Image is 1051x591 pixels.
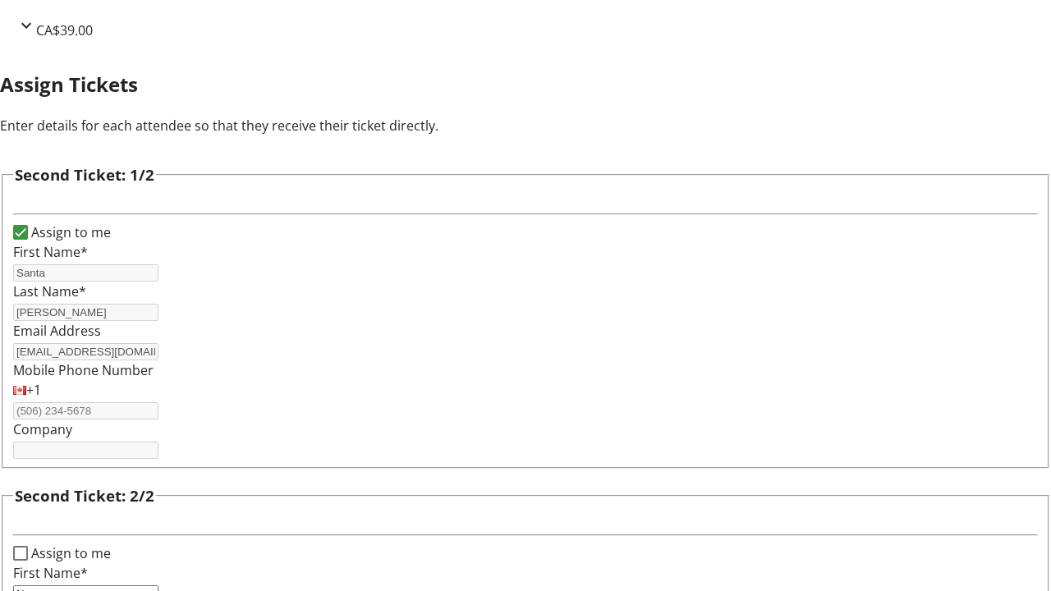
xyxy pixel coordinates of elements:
[13,420,72,438] label: Company
[13,564,88,582] label: First Name*
[28,543,111,563] label: Assign to me
[13,402,158,419] input: (506) 234-5678
[13,322,101,340] label: Email Address
[36,21,93,39] span: CA$39.00
[28,222,111,242] label: Assign to me
[13,361,154,379] label: Mobile Phone Number
[15,163,154,186] h3: Second Ticket: 1/2
[13,282,86,300] label: Last Name*
[13,243,88,261] label: First Name*
[15,484,154,507] h3: Second Ticket: 2/2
